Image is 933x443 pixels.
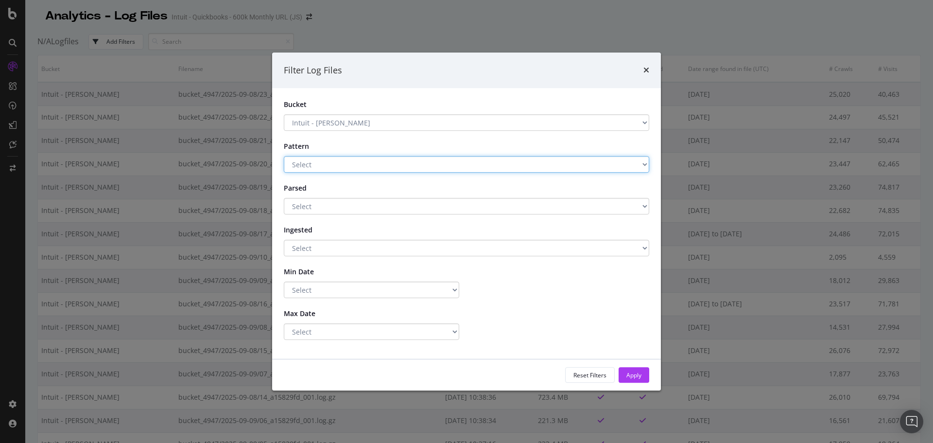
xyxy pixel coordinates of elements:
[900,410,923,433] div: Open Intercom Messenger
[276,100,340,109] label: Bucket
[643,64,649,77] div: times
[619,367,649,383] button: Apply
[276,264,340,277] label: Min Date
[276,180,340,193] label: Parsed
[276,222,340,235] label: Ingested
[565,367,615,383] button: Reset Filters
[284,64,342,77] div: Filter Log Files
[276,305,340,319] label: Max Date
[626,371,641,379] div: Apply
[573,371,606,379] div: Reset Filters
[276,138,340,151] label: Pattern
[272,53,661,391] div: modal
